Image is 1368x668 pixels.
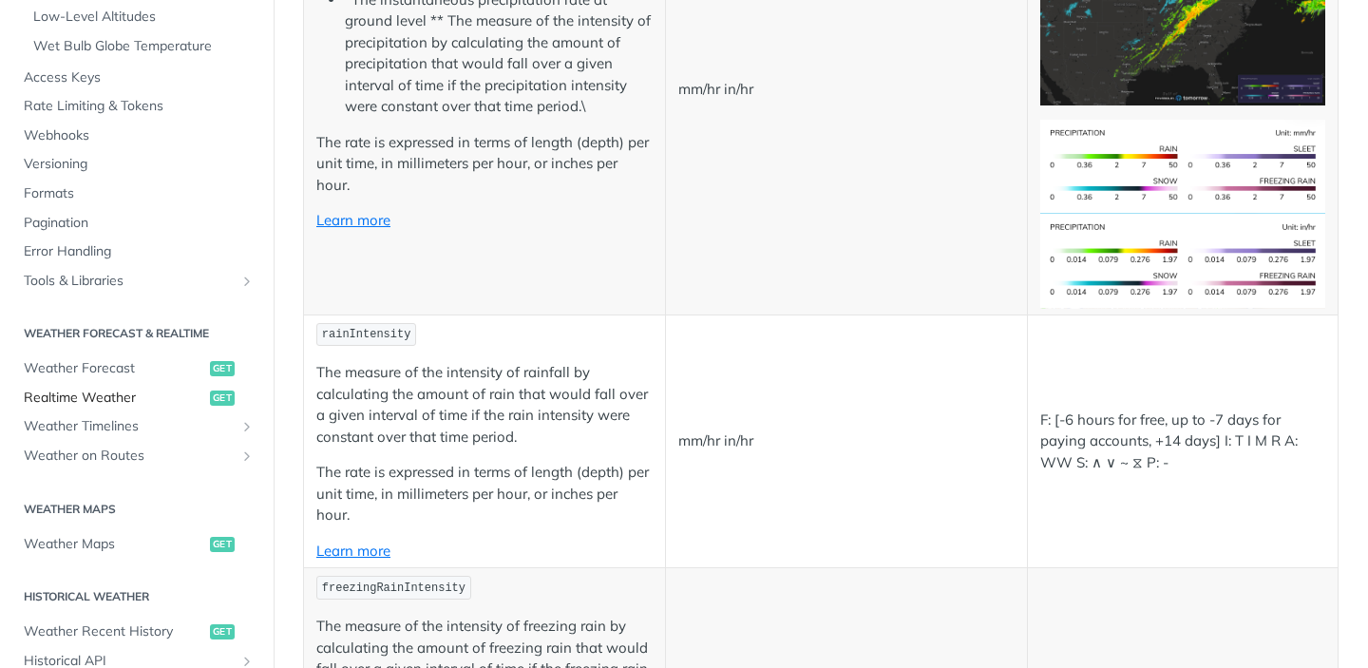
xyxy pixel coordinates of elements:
span: Rate Limiting & Tokens [24,97,255,116]
p: The measure of the intensity of rainfall by calculating the amount of rain that would fall over a... [316,362,653,448]
span: Weather Forecast [24,359,205,378]
p: F: [-6 hours for free, up to -7 days for paying accounts, +14 days] I: T I M R A: WW S: ∧ ∨ ~ ⧖ P: - [1040,410,1325,474]
span: Weather Recent History [24,622,205,641]
span: Versioning [24,155,255,174]
span: get [210,361,235,376]
a: Error Handling [14,238,259,266]
a: Weather Mapsget [14,530,259,559]
a: Formats [14,180,259,208]
span: get [210,537,235,552]
a: Weather Recent Historyget [14,618,259,646]
span: Error Handling [24,242,255,261]
span: Realtime Weather [24,389,205,408]
span: Expand image [1040,251,1325,269]
span: Formats [24,184,255,203]
p: The rate is expressed in terms of length (depth) per unit time, in millimeters per hour, or inche... [316,462,653,526]
a: Realtime Weatherget [14,384,259,412]
h2: Weather Forecast & realtime [14,325,259,342]
span: Weather on Routes [24,447,235,466]
h2: Weather Maps [14,501,259,518]
span: get [210,624,235,639]
a: Webhooks [14,122,259,150]
button: Show subpages for Tools & Libraries [239,274,255,289]
a: Weather Forecastget [14,354,259,383]
span: Weather Maps [24,535,205,554]
span: get [210,391,235,406]
span: Tools & Libraries [24,272,235,291]
span: Pagination [24,214,255,233]
a: Low-Level Altitudes [24,3,259,31]
a: Wet Bulb Globe Temperature [24,32,259,61]
a: Access Keys [14,64,259,92]
span: Wet Bulb Globe Temperature [33,37,255,56]
span: Weather Timelines [24,417,235,436]
span: freezingRainIntensity [322,582,465,595]
button: Show subpages for Weather on Routes [239,449,255,464]
a: Pagination [14,209,259,238]
a: Weather TimelinesShow subpages for Weather Timelines [14,412,259,441]
span: Webhooks [24,126,255,145]
p: mm/hr in/hr [678,430,1015,452]
button: Show subpages for Weather Timelines [239,419,255,434]
a: Versioning [14,150,259,179]
p: The rate is expressed in terms of length (depth) per unit time, in millimeters per hour, or inche... [316,132,653,197]
p: mm/hr in/hr [678,79,1015,101]
span: Low-Level Altitudes [33,8,255,27]
span: Expand image [1040,156,1325,174]
a: Learn more [316,211,390,229]
h2: Historical Weather [14,588,259,605]
a: Weather on RoutesShow subpages for Weather on Routes [14,442,259,470]
a: Tools & LibrariesShow subpages for Tools & Libraries [14,267,259,296]
span: Access Keys [24,68,255,87]
a: Rate Limiting & Tokens [14,92,259,121]
span: Expand image [1040,10,1325,28]
a: Learn more [316,542,390,560]
span: rainIntensity [322,328,411,341]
